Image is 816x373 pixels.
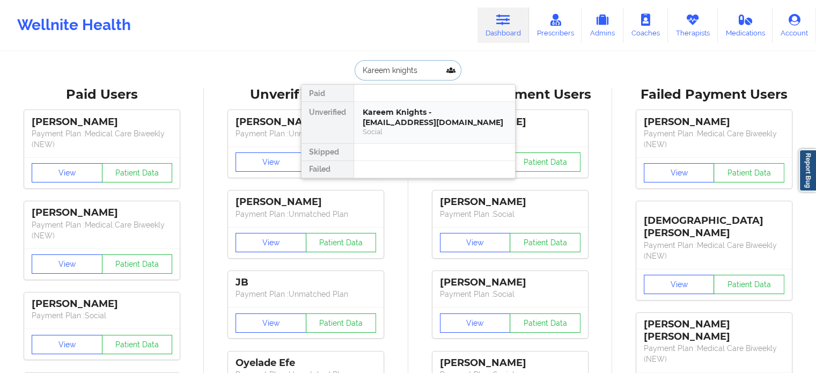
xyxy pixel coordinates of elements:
p: Payment Plan : Medical Care Biweekly (NEW) [644,240,784,261]
div: [PERSON_NAME] [236,116,376,128]
button: View [644,163,715,182]
button: Patient Data [714,275,784,294]
p: Payment Plan : Unmatched Plan [236,128,376,139]
div: [PERSON_NAME] [236,196,376,208]
button: View [32,163,102,182]
a: Admins [582,8,623,43]
p: Payment Plan : Unmatched Plan [236,289,376,299]
p: Payment Plan : Medical Care Biweekly (NEW) [644,343,784,364]
button: View [440,233,511,252]
div: Social [363,127,506,136]
a: Dashboard [477,8,529,43]
div: Unverified [302,102,354,144]
button: Patient Data [102,163,173,182]
button: View [32,254,102,274]
div: [PERSON_NAME] [32,298,172,310]
button: Patient Data [306,233,377,252]
div: [PERSON_NAME] [32,207,172,219]
button: View [32,335,102,354]
div: Unverified Users [211,86,400,103]
button: View [236,152,306,172]
button: Patient Data [510,313,580,333]
p: Payment Plan : Social [32,310,172,321]
div: JB [236,276,376,289]
p: Payment Plan : Medical Care Biweekly (NEW) [32,128,172,150]
div: Paid Users [8,86,196,103]
p: Payment Plan : Social [440,209,580,220]
button: Patient Data [102,335,173,354]
div: Kareem Knights - [EMAIL_ADDRESS][DOMAIN_NAME] [363,107,506,127]
div: [PERSON_NAME] [440,357,580,369]
div: [PERSON_NAME] [440,276,580,289]
div: [PERSON_NAME] [440,196,580,208]
button: View [236,233,306,252]
button: View [644,275,715,294]
div: [PERSON_NAME] [644,116,784,128]
div: Oyelade Efe [236,357,376,369]
p: Payment Plan : Unmatched Plan [236,209,376,220]
button: Patient Data [306,313,377,333]
div: Failed Payment Users [620,86,808,103]
p: Payment Plan : Medical Care Biweekly (NEW) [32,220,172,241]
a: Prescribers [529,8,582,43]
a: Therapists [668,8,718,43]
div: Skipped [302,144,354,161]
div: [PERSON_NAME] [PERSON_NAME] [644,318,784,343]
button: Patient Data [102,254,173,274]
a: Medications [718,8,773,43]
div: Failed [302,161,354,178]
a: Coaches [623,8,668,43]
div: Paid [302,85,354,102]
button: Patient Data [510,233,580,252]
div: [DEMOGRAPHIC_DATA][PERSON_NAME] [644,207,784,239]
button: View [440,313,511,333]
button: Patient Data [714,163,784,182]
div: [PERSON_NAME] [32,116,172,128]
button: Patient Data [510,152,580,172]
button: View [236,313,306,333]
p: Payment Plan : Social [440,289,580,299]
a: Report Bug [799,149,816,192]
p: Payment Plan : Medical Care Biweekly (NEW) [644,128,784,150]
a: Account [773,8,816,43]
